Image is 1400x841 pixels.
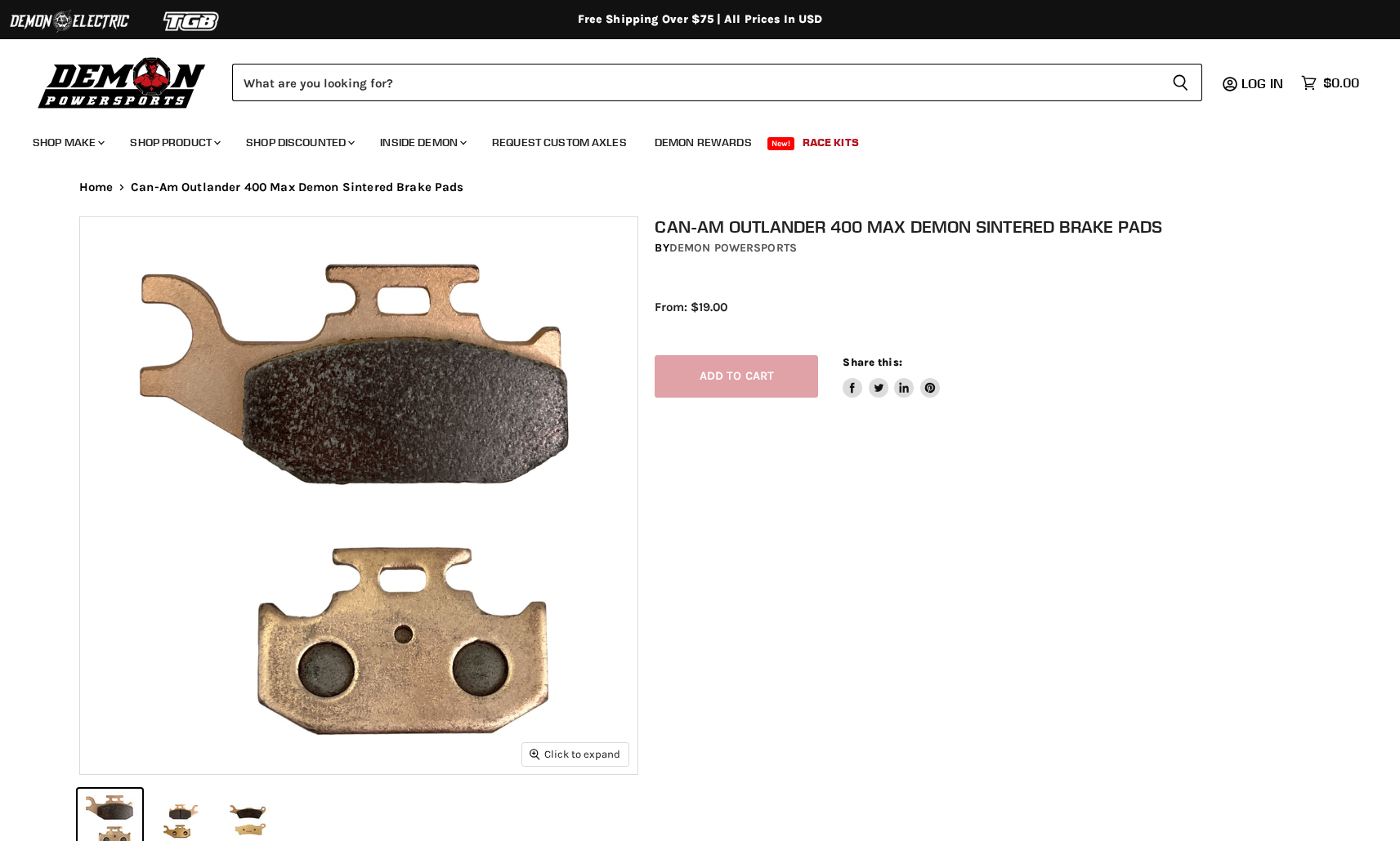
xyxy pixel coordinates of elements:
img: Demon Electric Logo 2 [8,6,131,37]
button: Search [1159,64,1202,101]
a: Inside Demon [368,126,476,159]
button: Click to expand [522,743,628,765]
div: by [655,239,1338,257]
span: Share this: [843,356,901,368]
a: $0.00 [1293,71,1367,95]
aside: Share this: [843,355,940,398]
a: Shop Make [20,126,114,159]
img: TGB Logo 2 [131,6,253,37]
span: Can-Am Outlander 400 Max Demon Sintered Brake Pads [131,180,464,194]
div: Free Shipping Over $75 | All Prices In USD [47,12,1354,27]
a: Demon Powersports [669,241,797,255]
ul: Main menu [20,119,1355,159]
span: $0.00 [1323,75,1359,91]
span: From: $19.00 [655,300,727,314]
a: Shop Discounted [234,126,365,159]
h1: Can-Am Outlander 400 Max Demon Sintered Brake Pads [655,216,1338,237]
img: Demon Powersports [33,53,212,111]
a: Log in [1234,76,1293,91]
input: Search [232,64,1159,101]
a: Request Custom Axles [480,126,639,159]
img: Can-Am Outlander 400 Max Demon Sintered Brake Pads [80,217,637,774]
a: Race Kits [790,126,871,159]
a: Home [79,180,114,194]
a: Shop Product [118,126,230,159]
form: Product [232,64,1202,101]
a: Demon Rewards [642,126,764,159]
span: Log in [1241,75,1283,91]
nav: Breadcrumbs [47,180,1354,194]
span: Click to expand [530,748,620,760]
span: New! [767,137,795,150]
